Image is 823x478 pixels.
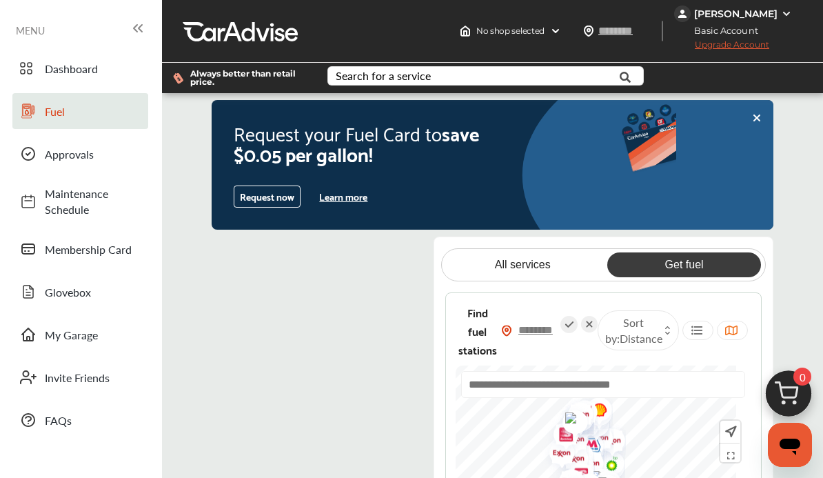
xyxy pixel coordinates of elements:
span: Approvals [45,146,141,162]
div: Map marker [543,415,578,458]
span: Upgrade Account [674,39,769,57]
img: exxon.png [553,419,589,463]
span: My Garage [45,327,141,343]
div: Map marker [562,405,597,448]
img: header-divider.bc55588e.svg [662,21,663,41]
span: Always better than retail price. [190,70,305,86]
div: Map marker [539,433,573,477]
iframe: Button to launch messaging window [768,423,812,467]
div: Map marker [552,403,587,437]
a: All services [446,252,600,277]
div: Map marker [562,392,596,436]
div: Map marker [589,421,624,464]
a: Approvals [12,136,148,172]
img: cart_icon.3d0951e8.svg [755,364,822,430]
img: shell.png [576,390,613,433]
a: Membership Card [12,231,148,267]
div: Map marker [558,395,592,438]
img: header-home-logo.8d720a4f.svg [460,26,471,37]
img: speedway.png [562,392,598,436]
div: Map marker [577,418,611,461]
img: mobil.png [573,401,610,444]
img: jVpblrzwTbfkPYzPPzSLxeg0AAAAASUVORK5CYII= [674,6,691,22]
img: speedway.png [543,415,580,458]
img: universaladvantage.png [552,403,589,437]
span: Request your Fuel Card to [234,116,442,149]
span: save $0.05 per gallon! [234,116,479,170]
img: mobil.png [573,404,609,448]
img: recenter.ce011a49.svg [722,424,737,439]
span: Glovebox [45,284,141,300]
button: Request now [234,186,301,208]
div: [PERSON_NAME] [694,8,778,20]
span: Basic Account [675,23,769,38]
span: MENU [16,25,45,36]
a: Dashboard [12,50,148,86]
span: Sort by : [605,315,662,346]
span: Find fuel stations [458,303,497,359]
img: exxon.png [589,421,626,464]
span: Distance [620,330,662,346]
a: Maintenance Schedule [12,179,148,224]
img: exxon.png [562,399,599,443]
div: Map marker [553,419,587,463]
a: Invite Friends [12,359,148,395]
span: FAQs [45,412,141,428]
div: Search for a service [336,70,431,81]
img: header-down-arrow.9dd2ce7d.svg [550,26,561,37]
span: Membership Card [45,241,141,257]
a: Glovebox [12,274,148,310]
img: universaladvantage.png [573,406,610,440]
div: Map marker [573,404,607,448]
img: shell.png [572,399,609,443]
div: Map marker [557,399,591,443]
span: Fuel [45,103,141,119]
img: exxon.png [577,418,613,461]
span: No shop selected [476,26,545,37]
div: Map marker [562,399,597,443]
a: Get fuel [607,252,761,277]
button: Learn more [314,186,373,207]
div: Map marker [576,390,611,433]
img: exxon.png [557,399,593,443]
img: WGsFRI8htEPBVLJbROoPRyZpYNWhNONpIPPETTm6eUC0GeLEiAAAAAElFTkSuQmCC [781,8,792,19]
img: exxon.png [578,419,614,462]
div: Map marker [573,401,608,444]
a: My Garage [12,317,148,352]
img: location_vector_orange.38f05af8.svg [501,325,512,337]
span: 0 [793,368,811,386]
div: Map marker [571,395,606,438]
span: Invite Friends [45,370,141,386]
span: Dashboard [45,61,141,77]
div: Map marker [572,399,607,443]
img: dollor_label_vector.a70140d1.svg [173,72,183,84]
img: exxon.png [558,395,594,438]
a: FAQs [12,402,148,438]
img: arco.png [571,395,608,438]
img: exxon.png [539,433,576,477]
img: location_vector.a44bc228.svg [583,26,594,37]
img: exxon.png [562,405,599,448]
span: Maintenance Schedule [45,186,141,217]
a: Fuel [12,93,148,129]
